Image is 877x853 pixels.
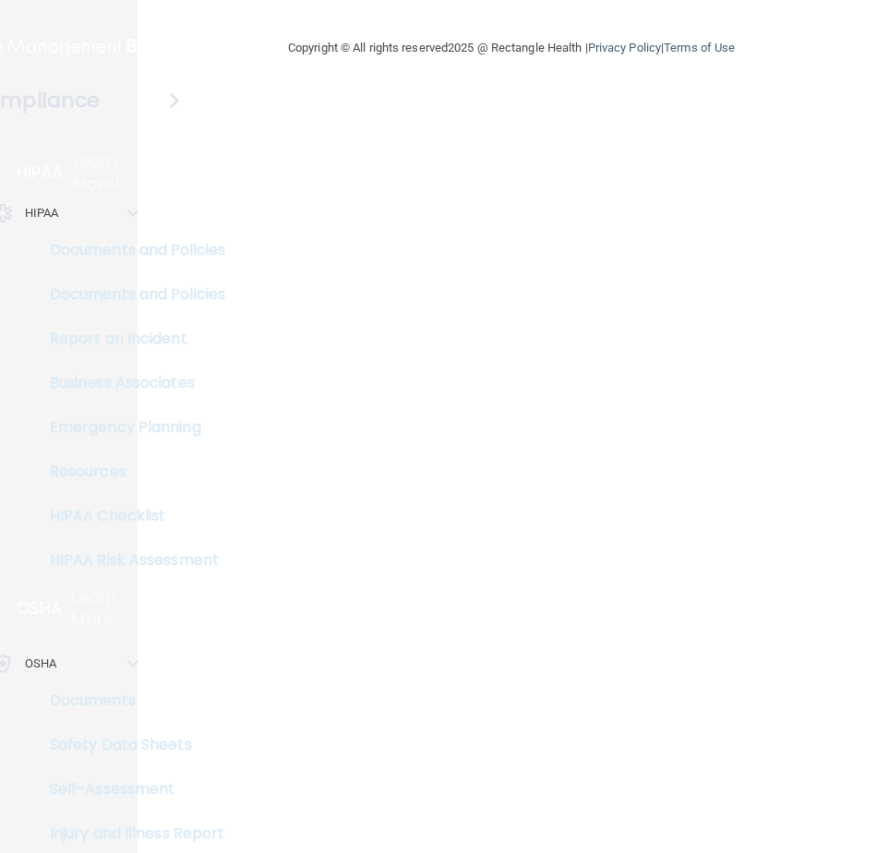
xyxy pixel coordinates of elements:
a: Privacy Policy [588,41,661,54]
div: Copyright © All rights reserved 2025 @ Rectangle Health | | [174,18,848,78]
p: Documents and Policies [4,285,256,304]
p: Learn More! [73,150,139,195]
p: Safety Data Sheets [4,736,256,754]
p: OSHA [17,597,63,619]
p: HIPAA Checklist [4,507,256,525]
p: Emergency Planning [4,418,256,437]
p: Documents [4,691,256,710]
p: OSHA [25,653,56,675]
p: Learn More! [71,586,138,631]
a: Terms of Use [664,41,735,54]
p: Report an Incident [4,330,256,348]
p: HIPAA Risk Assessment [4,551,256,570]
p: Documents and Policies [4,241,256,259]
p: Business Associates [4,374,256,392]
p: Resources [4,463,256,481]
p: Self-Assessment [4,780,256,799]
p: HIPAA [17,162,64,184]
p: Injury and Illness Report [4,824,256,843]
p: HIPAA [25,202,59,224]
